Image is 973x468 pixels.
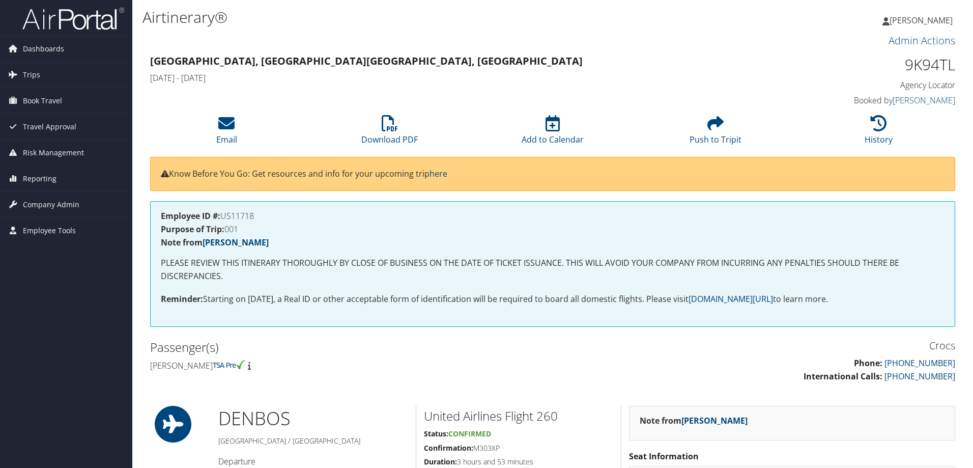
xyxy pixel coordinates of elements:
[22,7,124,31] img: airportal-logo.png
[681,415,748,426] a: [PERSON_NAME]
[23,140,84,166] span: Risk Management
[890,15,953,26] span: [PERSON_NAME]
[689,293,773,305] a: [DOMAIN_NAME][URL]
[765,95,955,106] h4: Booked by
[424,457,457,466] strong: Duration:
[161,237,269,248] strong: Note from
[690,121,741,145] a: Push to Tripit
[161,212,945,220] h4: US11718
[854,357,882,369] strong: Phone:
[884,357,955,369] a: [PHONE_NUMBER]
[424,429,448,438] strong: Status:
[23,114,76,140] span: Travel Approval
[430,168,447,179] a: here
[150,360,545,371] h4: [PERSON_NAME]
[23,36,64,62] span: Dashboards
[865,121,893,145] a: History
[424,443,613,453] h5: M303XP
[522,121,584,145] a: Add to Calendar
[216,121,237,145] a: Email
[765,54,955,75] h1: 9K94TL
[161,168,945,181] p: Know Before You Go: Get resources and info for your upcoming trip
[640,415,748,426] strong: Note from
[893,95,955,106] a: [PERSON_NAME]
[161,210,220,222] strong: Employee ID #:
[23,218,76,243] span: Employee Tools
[142,7,690,28] h1: Airtinerary®
[882,5,963,36] a: [PERSON_NAME]
[23,166,56,191] span: Reporting
[424,457,613,467] h5: 3 hours and 53 minutes
[203,237,269,248] a: [PERSON_NAME]
[23,88,62,114] span: Book Travel
[161,293,203,305] strong: Reminder:
[424,443,473,453] strong: Confirmation:
[361,121,418,145] a: Download PDF
[889,34,955,47] a: Admin Actions
[424,407,613,425] h2: United Airlines Flight 260
[161,225,945,233] h4: 001
[161,257,945,283] p: PLEASE REVIEW THIS ITINERARY THOROUGHLY BY CLOSE OF BUSINESS ON THE DATE OF TICKET ISSUANCE. THIS...
[150,72,750,84] h4: [DATE] - [DATE]
[150,54,583,68] strong: [GEOGRAPHIC_DATA], [GEOGRAPHIC_DATA] [GEOGRAPHIC_DATA], [GEOGRAPHIC_DATA]
[218,406,408,431] h1: DEN BOS
[213,360,246,369] img: tsa-precheck.png
[560,339,955,353] h3: Crocs
[218,436,408,446] h5: [GEOGRAPHIC_DATA] / [GEOGRAPHIC_DATA]
[161,224,224,235] strong: Purpose of Trip:
[884,371,955,382] a: [PHONE_NUMBER]
[629,451,699,462] strong: Seat Information
[150,339,545,356] h2: Passenger(s)
[218,456,408,467] h4: Departure
[23,192,79,217] span: Company Admin
[161,293,945,306] p: Starting on [DATE], a Real ID or other acceptable form of identification will be required to boar...
[765,79,955,91] h4: Agency Locator
[804,371,882,382] strong: International Calls:
[23,62,40,88] span: Trips
[448,429,491,438] span: Confirmed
